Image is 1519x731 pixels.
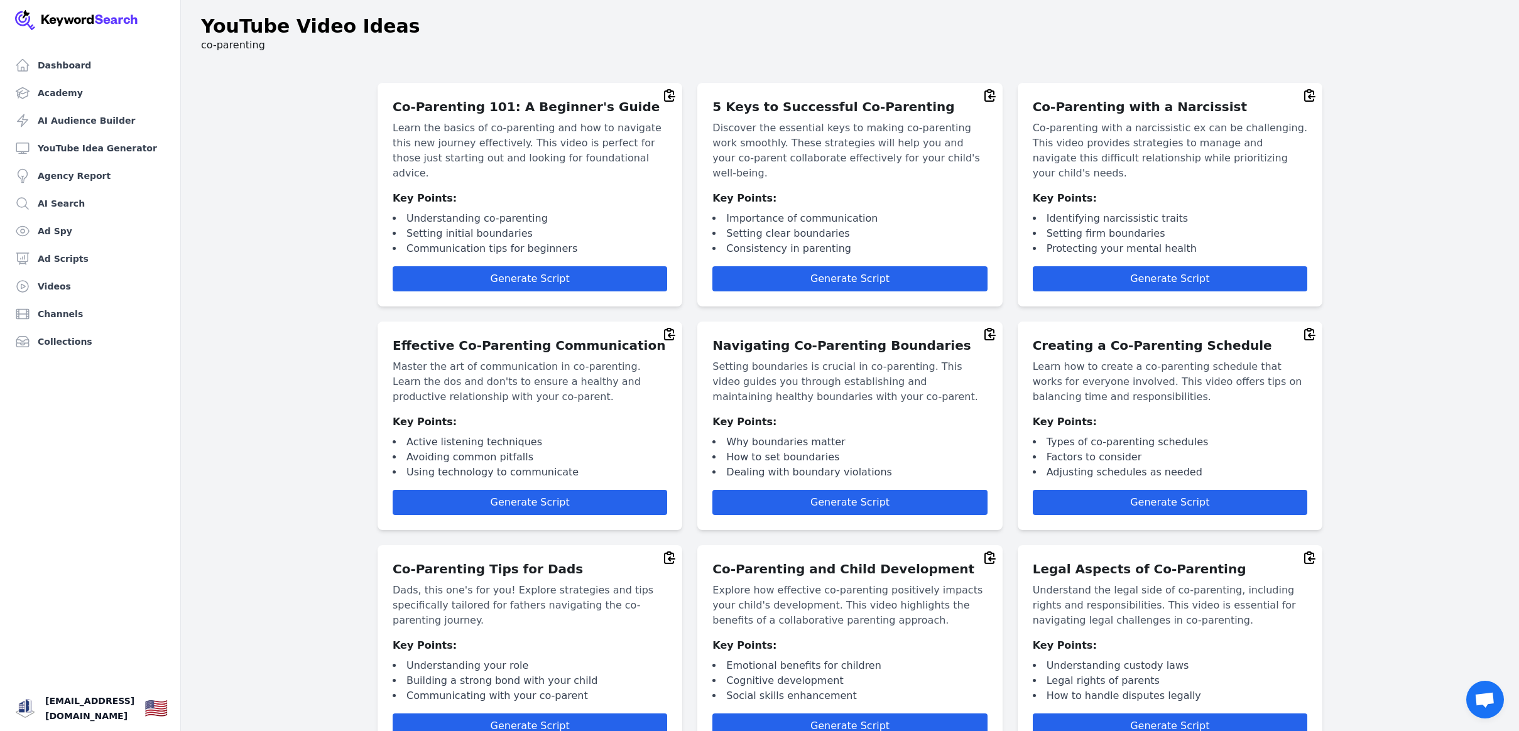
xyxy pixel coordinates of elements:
h3: Key Points: [712,191,987,206]
button: Generate Script [393,490,667,515]
button: Copy to clipboard [983,327,998,342]
span: [EMAIL_ADDRESS][DOMAIN_NAME] [45,693,134,723]
div: 🇺🇸 [144,697,168,720]
div: Open chat [1466,681,1504,718]
a: Ad Spy [10,219,170,244]
button: Generate Script [393,266,667,291]
a: Agency Report [10,163,170,188]
li: Understanding your role [393,658,667,673]
button: Generate Script [1033,266,1307,291]
h3: Key Points: [1033,638,1307,653]
li: Identifying narcissistic traits [1033,211,1307,226]
a: Dashboard [10,53,170,78]
img: Stef Becker [15,698,35,718]
li: Setting clear boundaries [712,226,987,241]
li: How to handle disputes legally [1033,688,1307,703]
li: Understanding co-parenting [393,211,667,226]
h3: Key Points: [1033,414,1307,430]
p: Learn how to create a co-parenting schedule that works for everyone involved. This video offers t... [1033,359,1307,404]
li: Factors to consider [1033,450,1307,465]
button: Copy to clipboard [1302,88,1317,103]
h3: Key Points: [393,191,667,206]
a: Collections [10,329,170,354]
button: 🇺🇸 [144,696,168,721]
span: Generate Script [810,273,890,284]
li: Types of co-parenting schedules [1033,435,1307,450]
li: Setting firm boundaries [1033,226,1307,241]
p: Master the art of communication in co-parenting. Learn the dos and don'ts to ensure a healthy and... [393,359,667,404]
button: Copy to clipboard [1302,550,1317,565]
li: Importance of communication [712,211,987,226]
h2: Legal Aspects of Co-Parenting [1033,560,1307,578]
div: co-parenting [181,15,1519,53]
li: Avoiding common pitfalls [393,450,667,465]
button: Copy to clipboard [662,550,677,565]
a: AI Search [10,191,170,216]
p: Understand the legal side of co-parenting, including rights and responsibilities. This video is e... [1033,583,1307,628]
li: Communication tips for beginners [393,241,667,256]
li: Emotional benefits for children [712,658,987,673]
a: Academy [10,80,170,106]
a: AI Audience Builder [10,108,170,133]
button: Copy to clipboard [983,88,998,103]
p: Explore how effective co-parenting positively impacts your child's development. This video highli... [712,583,987,628]
p: Learn the basics of co-parenting and how to navigate this new journey effectively. This video is ... [393,121,667,181]
li: Using technology to communicate [393,465,667,480]
li: Adjusting schedules as needed [1033,465,1307,480]
h2: Co-Parenting 101: A Beginner's Guide [393,98,667,116]
button: Copy to clipboard [662,327,677,342]
span: Generate Script [1130,273,1209,284]
button: Generate Script [1033,490,1307,515]
span: Generate Script [810,496,890,508]
li: Understanding custody laws [1033,658,1307,673]
li: Dealing with boundary violations [712,465,987,480]
span: Generate Script [491,273,570,284]
li: Setting initial boundaries [393,226,667,241]
p: Dads, this one's for you! Explore strategies and tips specifically tailored for fathers navigatin... [393,583,667,628]
li: Consistency in parenting [712,241,987,256]
li: Legal rights of parents [1033,673,1307,688]
p: Co-parenting with a narcissistic ex can be challenging. This video provides strategies to manage ... [1033,121,1307,181]
a: Channels [10,301,170,327]
h2: Navigating Co-Parenting Boundaries [712,337,987,354]
h3: Key Points: [393,638,667,653]
button: Generate Script [712,490,987,515]
a: Ad Scripts [10,246,170,271]
li: Active listening techniques [393,435,667,450]
h3: Key Points: [1033,191,1307,206]
p: Setting boundaries is crucial in co-parenting. This video guides you through establishing and mai... [712,359,987,404]
span: Generate Script [1130,496,1209,508]
h2: Co-Parenting and Child Development [712,560,987,578]
li: Protecting your mental health [1033,241,1307,256]
li: Social skills enhancement [712,688,987,703]
li: Communicating with your co-parent [393,688,667,703]
button: Copy to clipboard [662,88,677,103]
li: Building a strong bond with your child [393,673,667,688]
button: Copy to clipboard [983,550,998,565]
button: Open user button [15,698,35,718]
li: How to set boundaries [712,450,987,465]
h3: Key Points: [712,638,987,653]
h2: 5 Keys to Successful Co-Parenting [712,98,987,116]
a: Videos [10,274,170,299]
li: Cognitive development [712,673,987,688]
h2: Co-Parenting with a Narcissist [1033,98,1307,116]
h3: Key Points: [393,414,667,430]
h2: Co-Parenting Tips for Dads [393,560,667,578]
a: YouTube Idea Generator [10,136,170,161]
h1: YouTube Video Ideas [201,15,420,38]
button: Generate Script [712,266,987,291]
button: Copy to clipboard [1302,327,1317,342]
li: Why boundaries matter [712,435,987,450]
h2: Effective Co-Parenting Communication [393,337,667,354]
span: Generate Script [491,496,570,508]
h2: Creating a Co-Parenting Schedule [1033,337,1307,354]
img: Your Company [15,10,138,30]
p: Discover the essential keys to making co-parenting work smoothly. These strategies will help you ... [712,121,987,181]
h3: Key Points: [712,414,987,430]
